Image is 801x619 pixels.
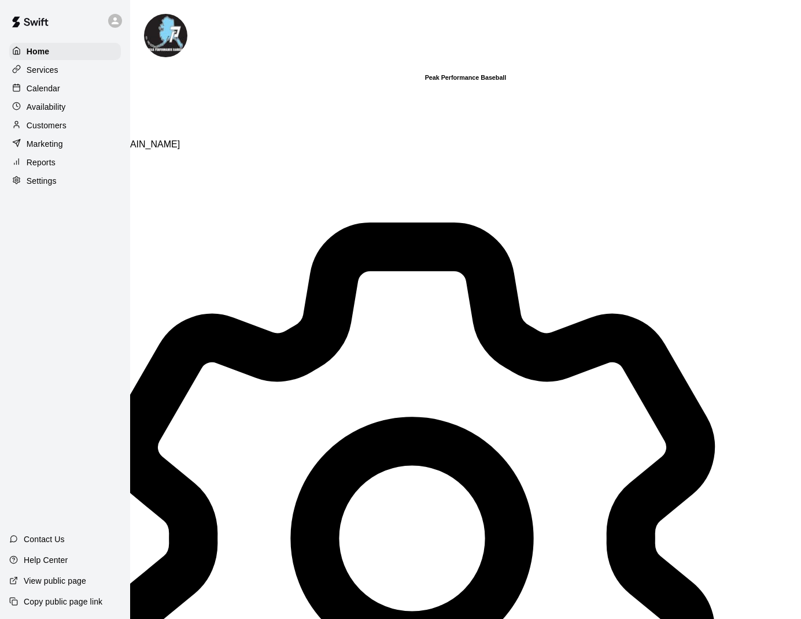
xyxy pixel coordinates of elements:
[27,101,66,113] p: Availability
[425,74,507,81] h6: Peak Performance Baseball
[144,14,187,57] img: Peak Performance Baseball logo
[24,575,86,587] p: View public page
[23,120,801,130] p: [PERSON_NAME]
[27,64,58,76] p: Services
[27,175,57,187] p: Settings
[24,533,65,545] p: Contact Us
[27,83,60,94] p: Calendar
[27,46,50,57] p: Home
[27,157,56,168] p: Reports
[24,596,102,607] p: Copy public page link
[27,138,63,150] p: Marketing
[27,120,67,131] p: Customers
[24,554,68,566] p: Help Center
